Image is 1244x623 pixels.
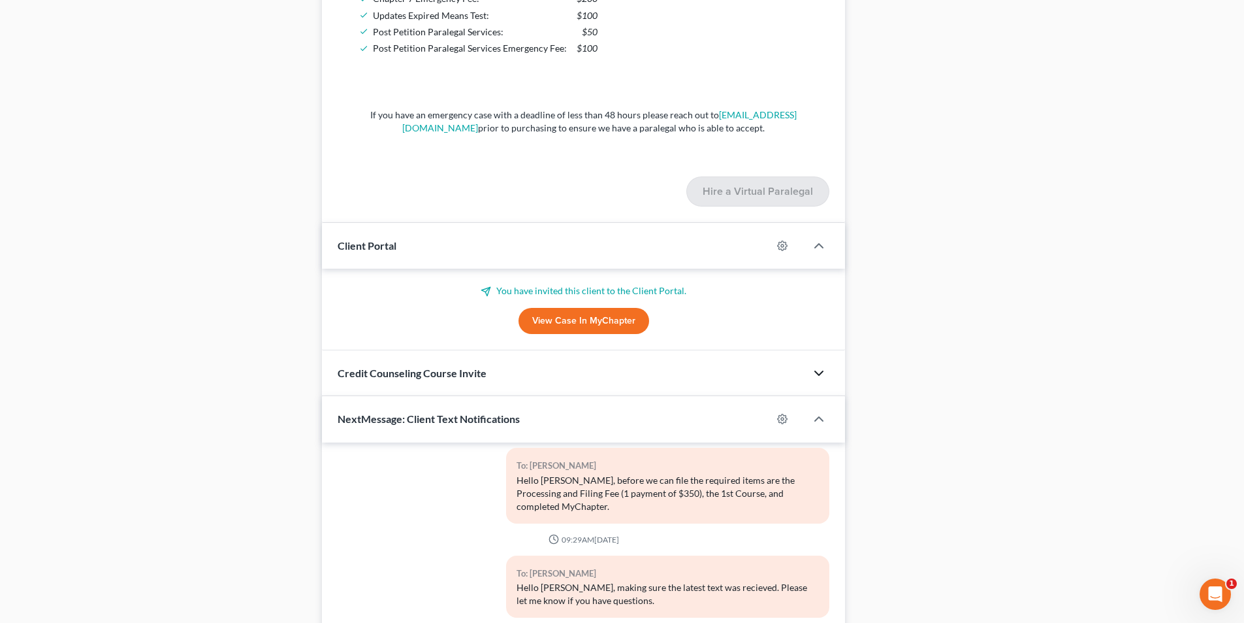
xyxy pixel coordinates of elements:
[338,413,520,425] span: NextMessage: Client Text Notifications
[517,566,819,581] div: To: [PERSON_NAME]
[373,26,503,37] span: Post Petition Paralegal Services:
[338,367,486,379] span: Credit Counseling Course Invite
[517,581,819,607] div: Hello [PERSON_NAME], making sure the latest text was recieved. Please let me know if you have que...
[362,109,805,135] p: If you have an emergency case with a deadline of less than 48 hours please reach out to prior to ...
[1200,579,1231,610] iframe: Intercom live chat
[517,458,819,473] div: To: [PERSON_NAME]
[338,239,396,252] span: Client Portal
[518,308,649,334] a: View Case in MyChapter
[582,24,598,40] span: $50
[577,40,598,56] span: $100
[1226,579,1237,589] span: 1
[686,177,829,207] button: Hire a Virtual Paralegal
[517,474,819,513] div: Hello [PERSON_NAME], before we can file the required items are the Processing and Filing Fee (1 p...
[577,7,598,24] span: $100
[373,42,567,54] span: Post Petition Paralegal Services Emergency Fee:
[373,10,489,21] span: Updates Expired Means Test:
[338,284,829,297] p: You have invited this client to the Client Portal.
[338,534,829,545] div: 09:29AM[DATE]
